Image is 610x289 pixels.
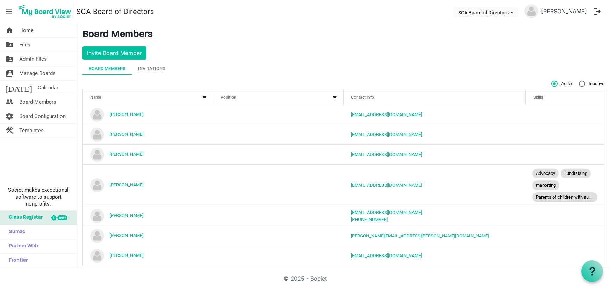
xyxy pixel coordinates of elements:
[5,239,38,253] span: Partner Web
[90,128,104,142] img: no-profile-picture.svg
[83,226,213,246] td: Shawneen Inglis is template cell column header Name
[5,225,25,239] span: Sumac
[526,246,604,266] td: is template cell column header Skills
[110,132,143,137] a: [PERSON_NAME]
[344,144,526,164] td: lauraigibson18@gmail.com is template cell column header Contact Info
[221,95,236,100] span: Position
[90,108,104,122] img: no-profile-picture.svg
[344,105,526,125] td: bmbstock1992@gmail.com is template cell column header Contact Info
[2,5,15,18] span: menu
[76,5,154,18] a: SCA Board of Directors
[213,246,344,266] td: column header Position
[110,253,143,258] a: [PERSON_NAME]
[344,164,526,206] td: monicakriese@gmail.com is template cell column header Contact Info
[90,95,101,100] span: Name
[90,148,104,162] img: no-profile-picture.svg
[5,52,14,66] span: folder_shared
[19,95,56,109] span: Board Members
[533,95,543,100] span: Skills
[351,183,422,188] a: [EMAIL_ADDRESS][DOMAIN_NAME]
[579,81,604,87] span: Inactive
[213,144,344,164] td: column header Position
[344,226,526,246] td: shawneen.moorhouse@gmail.com is template cell column header Contact Info
[524,4,538,18] img: no-profile-picture.svg
[213,164,344,206] td: column header Position
[83,206,213,226] td: Nikki Wilson is template cell column header Name
[5,109,14,123] span: settings
[110,233,143,238] a: [PERSON_NAME]
[351,152,422,157] a: [EMAIL_ADDRESS][DOMAIN_NAME]
[5,95,14,109] span: people
[5,66,14,80] span: switch_account
[38,81,58,95] span: Calendar
[110,151,143,157] a: [PERSON_NAME]
[3,186,73,207] span: Societ makes exceptional software to support nonprofits.
[351,253,422,258] a: [EMAIL_ADDRESS][DOMAIN_NAME]
[351,95,374,100] span: Contact Info
[351,112,422,117] a: [EMAIL_ADDRESS][DOMAIN_NAME]
[90,209,104,223] img: no-profile-picture.svg
[19,66,56,80] span: Manage Boards
[284,275,327,282] a: © 2025 - Societ
[526,206,604,226] td: is template cell column header Skills
[17,3,76,20] a: My Board View Logo
[82,62,604,75] div: tab-header
[83,246,213,266] td: Tim Gibson is template cell column header Name
[17,3,73,20] img: My Board View Logo
[83,125,213,144] td: Jesse Young is template cell column header Name
[351,217,388,222] a: [PHONE_NUMBER]
[213,125,344,144] td: column header Position
[90,178,104,192] img: no-profile-picture.svg
[213,226,344,246] td: column header Position
[82,29,604,41] h3: Board Members
[110,112,143,117] a: [PERSON_NAME]
[526,144,604,164] td: is template cell column header Skills
[526,164,604,206] td: AdvocacyFundraisingmarketingParents of children with support needs is template cell column header...
[110,182,143,187] a: [PERSON_NAME]
[19,52,47,66] span: Admin Files
[538,4,590,18] a: [PERSON_NAME]
[5,38,14,52] span: folder_shared
[526,226,604,246] td: is template cell column header Skills
[551,81,573,87] span: Active
[351,233,489,238] a: [PERSON_NAME][EMAIL_ADDRESS][PERSON_NAME][DOMAIN_NAME]
[213,206,344,226] td: column header Position
[344,206,526,226] td: nwilson@shuswapchildrens.ca778-824-0445 is template cell column header Contact Info
[351,132,422,137] a: [EMAIL_ADDRESS][DOMAIN_NAME]
[19,109,66,123] span: Board Configuration
[213,105,344,125] td: column header Position
[83,144,213,164] td: Laura Gibson is template cell column header Name
[138,65,165,72] div: Invitations
[110,213,143,218] a: [PERSON_NAME]
[5,254,28,268] span: Frontier
[5,81,32,95] span: [DATE]
[83,164,213,206] td: Monica Kriese is template cell column header Name
[19,23,34,37] span: Home
[590,4,604,19] button: logout
[90,249,104,263] img: no-profile-picture.svg
[19,124,44,138] span: Templates
[90,229,104,243] img: no-profile-picture.svg
[454,7,518,17] button: SCA Board of Directors dropdownbutton
[5,211,43,225] span: Glass Register
[19,38,30,52] span: Files
[83,105,213,125] td: Brenda Blackstock is template cell column header Name
[57,215,67,220] div: new
[82,46,146,60] button: Invite Board Member
[351,210,422,215] a: [EMAIL_ADDRESS][DOMAIN_NAME]
[344,125,526,144] td: jyoung107@hotmail.com is template cell column header Contact Info
[5,124,14,138] span: construction
[344,246,526,266] td: tgibson@shuswapchildrens.ca is template cell column header Contact Info
[5,23,14,37] span: home
[526,105,604,125] td: is template cell column header Skills
[89,65,125,72] div: Board Members
[526,125,604,144] td: is template cell column header Skills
